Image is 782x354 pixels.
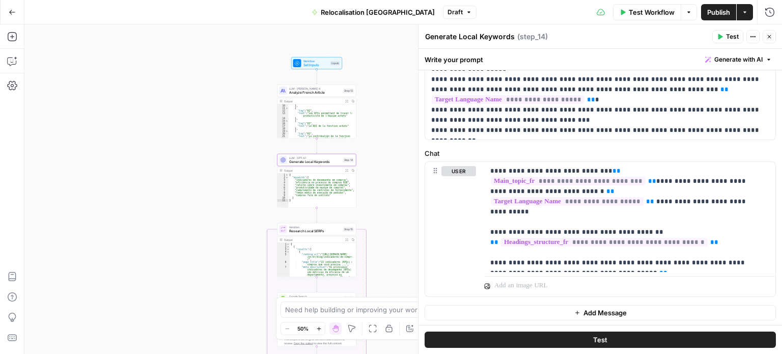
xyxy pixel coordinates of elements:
span: Toggle code folding, rows 15 through 18 [286,120,289,122]
span: Publish [707,7,730,17]
div: LLM · GPT-4.1Generate Local KeywordsStep 14Output{ "keywords":[ "indicadores de desempenho em com... [277,154,356,208]
div: 11 [277,107,289,110]
div: Output [284,169,342,173]
g: Edge from step_13 to step_14 [316,139,318,153]
div: 3 [277,179,289,181]
span: Copy the output [294,342,313,345]
div: WorkflowSet InputsInputs [277,57,356,69]
div: 13 [277,112,289,117]
div: 5 [277,253,290,261]
span: Test [593,335,607,345]
div: 1 [277,174,289,176]
div: 5 [277,184,289,186]
div: 3 [277,248,290,251]
div: Inputs [330,61,340,66]
div: 10 [277,104,289,107]
div: 15 [277,120,289,122]
div: Step 15 [343,227,354,232]
div: 16 [277,122,289,125]
span: Toggle code folding, rows 2 through 10 [286,176,289,179]
span: Google Search [289,294,341,298]
div: 10 [277,197,289,199]
div: 17 [277,125,289,127]
div: 4 [277,251,290,253]
span: Toggle code folding, rows 2 through 77 [287,246,290,248]
div: 2 [277,246,290,248]
span: Iteration [289,225,341,229]
button: Test [425,332,776,348]
div: Output [284,99,342,103]
span: LLM · [PERSON_NAME] 4 [289,87,341,91]
span: Toggle code folding, rows 11 through 14 [286,107,289,110]
span: Relocalisation [GEOGRAPHIC_DATA] [321,7,435,17]
div: user [425,162,476,296]
div: Step 14 [343,158,354,162]
div: 7 [277,189,289,192]
div: 4 [277,181,289,184]
span: Toggle code folding, rows 1 through 653 [287,243,290,246]
button: Add Message [425,305,776,320]
span: Add Message [583,308,627,318]
label: Chat [425,148,776,158]
div: 6 [277,261,290,266]
div: Step 16 [343,296,354,301]
div: 21 [277,135,289,140]
span: Toggle code folding, rows 19 through 22 [286,130,289,132]
div: LLM · [PERSON_NAME] 4Analyze French ArticleStep 13Output }, { "tag":"H2", "text":"Les KPIs permet... [277,85,356,139]
g: Edge from start to step_13 [316,69,318,84]
span: Toggle code folding, rows 1 through 11 [286,174,289,176]
span: Test Workflow [629,7,675,17]
button: Test Workflow [613,4,681,20]
div: 9 [277,194,289,197]
span: Research Local SERPs [289,229,341,234]
div: 11 [277,199,289,202]
span: Test [726,32,739,41]
textarea: Generate Local Keywords [425,32,515,42]
div: 1 [277,243,290,246]
span: Analyze French Article [289,90,341,95]
span: Generate Local Keywords [289,159,341,165]
div: 12 [277,110,289,112]
div: This output is too large & has been abbreviated for review. to view the full content. [284,337,354,345]
button: Generate with AI [701,53,776,66]
div: Google SearchGoogle Search ResultsStep 16Output{ "search_metadata":{ "id":"68494178e396eb9155460b... [277,292,356,346]
div: 2 [277,176,289,179]
span: Toggle code folding, rows 4 through 11 [287,251,290,253]
span: Generate with AI [714,55,763,64]
div: IterationResearch Local SERPsStep 15Output[ { "results":[ { "ranking_url":"[URL][DOMAIN_NAME] /pt... [277,223,356,277]
span: LLM · GPT-4.1 [289,156,341,160]
g: Edge from step_14 to step_15 [316,208,318,223]
div: 8 [277,192,289,194]
div: 14 [277,117,289,120]
div: Step 13 [343,89,354,93]
div: Output [284,238,342,242]
button: Draft [443,6,477,19]
button: Test [712,30,743,43]
span: ( step_14 ) [517,32,548,42]
g: Edge from step_15 to step_16 [316,277,318,292]
span: Draft [448,8,463,17]
button: Publish [701,4,736,20]
button: user [441,166,476,176]
div: 6 [277,186,289,189]
span: Set Inputs [303,63,329,68]
div: 20 [277,132,289,135]
div: 7 [277,266,290,281]
span: Toggle code folding, rows 3 through 76 [287,248,290,251]
div: Write your prompt [418,49,782,70]
span: 50% [297,324,309,333]
button: Relocalisation [GEOGRAPHIC_DATA] [305,4,441,20]
span: Workflow [303,59,329,63]
div: 19 [277,130,289,132]
div: 18 [277,127,289,130]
